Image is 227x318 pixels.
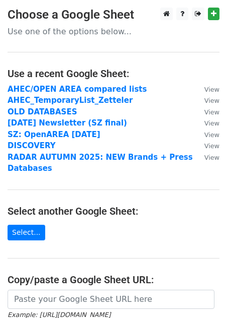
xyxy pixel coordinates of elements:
[194,141,219,150] a: View
[8,68,219,80] h4: Use a recent Google Sheet:
[204,86,219,93] small: View
[194,107,219,116] a: View
[8,205,219,217] h4: Select another Google Sheet:
[8,290,214,309] input: Paste your Google Sheet URL here
[194,118,219,128] a: View
[8,85,147,94] a: AHEC/OPEN AREA compared lists
[8,8,219,22] h3: Choose a Google Sheet
[8,107,77,116] a: OLD DATABASES
[8,225,45,240] a: Select...
[8,274,219,286] h4: Copy/paste a Google Sheet URL:
[204,131,219,139] small: View
[8,153,193,173] a: RADAR AUTUMN 2025: NEW Brands + Press Databases
[194,85,219,94] a: View
[8,130,100,139] a: SZ: OpenAREA [DATE]
[204,119,219,127] small: View
[8,96,133,105] a: AHEC_TemporaryList_Zetteler
[8,118,127,128] a: [DATE] Newsletter (SZ final)
[8,141,56,150] a: DISCOVERY
[8,26,219,37] p: Use one of the options below...
[204,142,219,150] small: View
[194,153,219,162] a: View
[204,154,219,161] small: View
[194,130,219,139] a: View
[204,97,219,104] small: View
[194,96,219,105] a: View
[204,108,219,116] small: View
